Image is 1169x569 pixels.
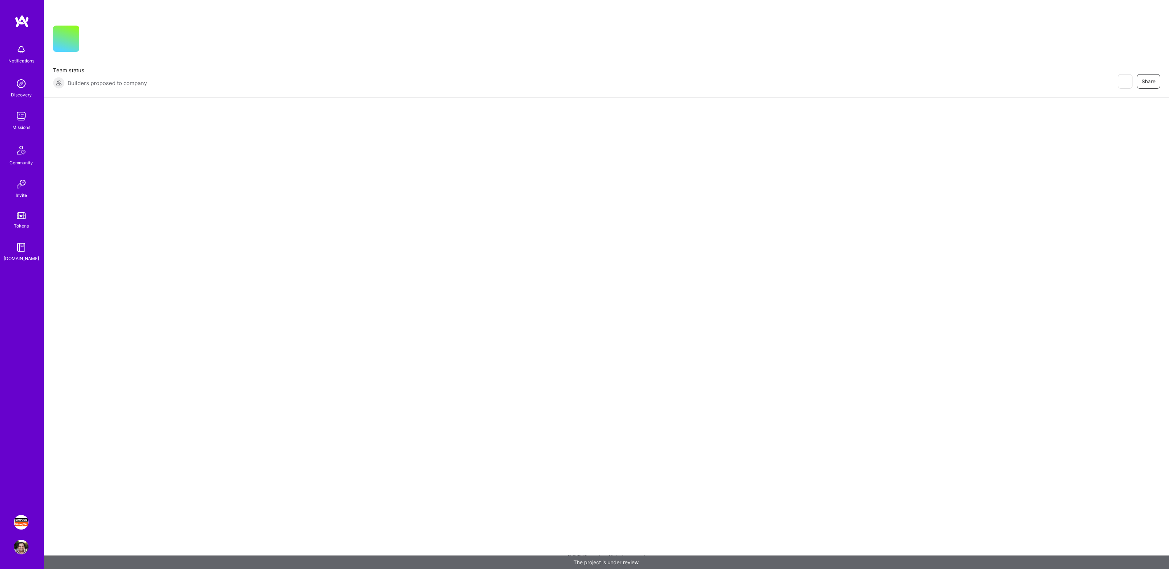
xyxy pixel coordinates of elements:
div: Tokens [14,222,29,230]
span: Team status [53,66,147,74]
button: Share [1137,74,1160,89]
a: User Avatar [12,540,30,554]
img: Community [12,141,30,159]
img: teamwork [14,109,28,123]
img: tokens [17,212,26,219]
div: Community [9,159,33,167]
div: The project is under review. [44,555,1169,569]
img: Invite [14,177,28,191]
img: guide book [14,240,28,255]
img: logo [15,15,29,28]
span: Share [1142,78,1155,85]
div: Notifications [8,57,34,65]
div: Discovery [11,91,32,99]
img: bell [14,42,28,57]
div: Missions [12,123,30,131]
img: Builders proposed to company [53,77,65,89]
i: icon CompanyGray [88,37,94,43]
img: Simpson Strong-Tie: Product Manager [14,515,28,530]
span: Builders proposed to company [68,79,147,87]
img: discovery [14,76,28,91]
img: User Avatar [14,540,28,554]
a: Simpson Strong-Tie: Product Manager [12,515,30,530]
i: icon EyeClosed [1122,79,1128,84]
div: [DOMAIN_NAME] [4,255,39,262]
div: Invite [16,191,27,199]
